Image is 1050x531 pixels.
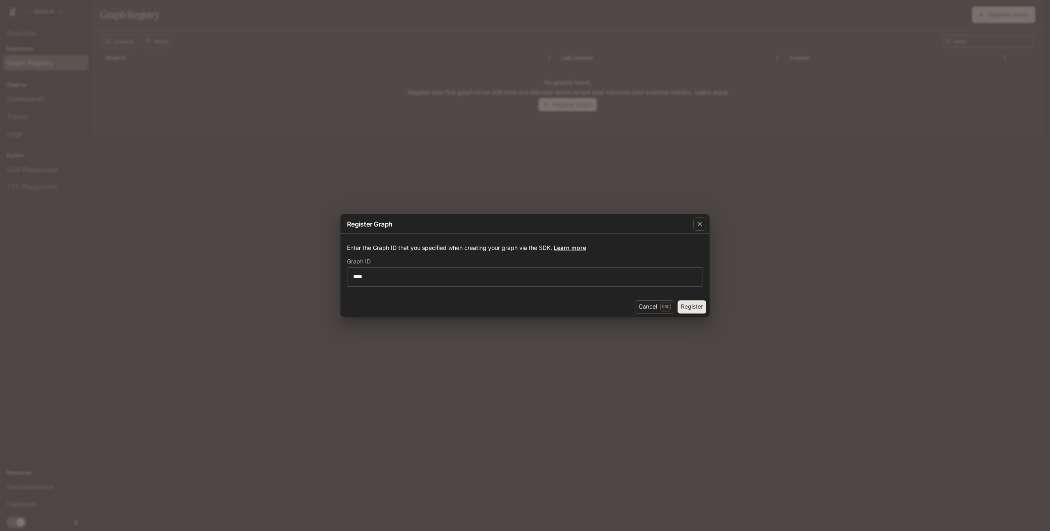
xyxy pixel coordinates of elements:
[635,300,674,314] button: CancelEsc
[347,244,703,252] p: Enter the Graph ID that you specified when creating your graph via the SDK.
[660,302,671,311] p: Esc
[347,259,371,264] p: Graph ID
[347,219,393,229] p: Register Graph
[554,244,586,251] a: Learn more
[678,300,706,314] button: Register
